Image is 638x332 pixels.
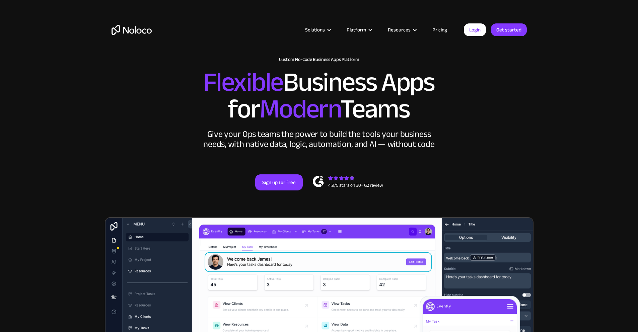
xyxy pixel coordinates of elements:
[112,25,152,35] a: home
[297,25,338,34] div: Solutions
[202,129,436,149] div: Give your Ops teams the power to build the tools your business needs, with native data, logic, au...
[491,23,527,36] a: Get started
[255,174,303,190] a: Sign up for free
[112,69,527,122] h2: Business Apps for Teams
[379,25,424,34] div: Resources
[203,57,283,107] span: Flexible
[305,25,325,34] div: Solutions
[338,25,379,34] div: Platform
[424,25,455,34] a: Pricing
[347,25,366,34] div: Platform
[464,23,486,36] a: Login
[388,25,411,34] div: Resources
[260,84,340,134] span: Modern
